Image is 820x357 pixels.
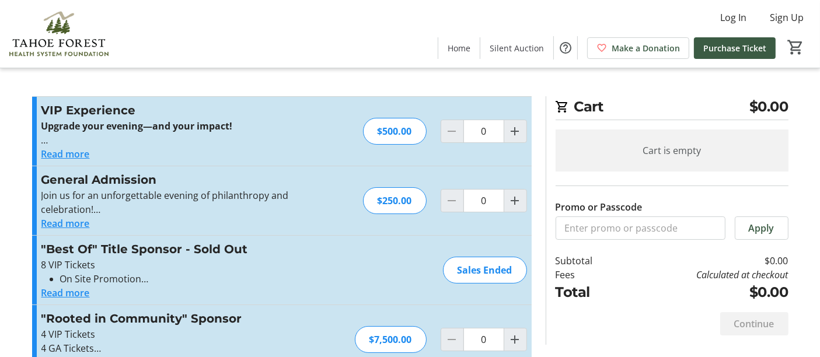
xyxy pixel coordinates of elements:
img: Tahoe Forest Health System Foundation's Logo [7,5,111,63]
li: On Site Promotion [60,272,296,286]
a: Purchase Ticket [694,37,776,59]
button: Read more [41,286,90,300]
button: Increment by one [504,190,526,212]
h3: "Rooted in Community" Sponsor [41,310,296,327]
input: Enter promo or passcode [556,216,725,240]
h2: Cart [556,96,788,120]
span: Sign Up [770,10,804,24]
button: Log In [711,8,756,27]
p: 4 VIP Tickets [41,327,296,341]
h3: VIP Experience [41,101,296,119]
span: Log In [720,10,746,24]
button: Cart [785,37,806,58]
a: Make a Donation [587,37,689,59]
strong: Upgrade your evening—and your impact! [41,120,233,132]
div: Cart is empty [556,129,788,171]
button: Read more [41,147,90,161]
td: Subtotal [556,254,623,268]
span: Apply [749,221,774,235]
a: Silent Auction [480,37,553,59]
td: Calculated at checkout [623,268,788,282]
span: Silent Auction [490,42,544,54]
button: Sign Up [760,8,813,27]
div: $7,500.00 [355,326,427,353]
input: "Rooted in Community" Sponsor Quantity [463,328,504,351]
p: 4 GA Tickets [41,341,296,355]
button: Help [554,36,577,60]
span: Purchase Ticket [703,42,766,54]
p: 8 VIP Tickets [41,258,296,272]
button: Apply [735,216,788,240]
td: $0.00 [623,254,788,268]
td: $0.00 [623,282,788,303]
input: General Admission Quantity [463,189,504,212]
a: Home [438,37,480,59]
div: Sales Ended [443,257,527,283]
span: $0.00 [749,96,788,117]
label: Promo or Passcode [556,200,643,214]
td: Fees [556,268,623,282]
button: Read more [41,216,90,230]
button: Increment by one [504,120,526,142]
span: Home [448,42,470,54]
h3: General Admission [41,171,296,188]
button: Increment by one [504,328,526,351]
div: $250.00 [363,187,427,214]
td: Total [556,282,623,303]
span: Make a Donation [612,42,680,54]
p: Join us for an unforgettable evening of philanthropy and celebration! [41,188,296,216]
h3: "Best Of" Title Sponsor - Sold Out [41,240,296,258]
div: $500.00 [363,118,427,145]
input: VIP Experience Quantity [463,120,504,143]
